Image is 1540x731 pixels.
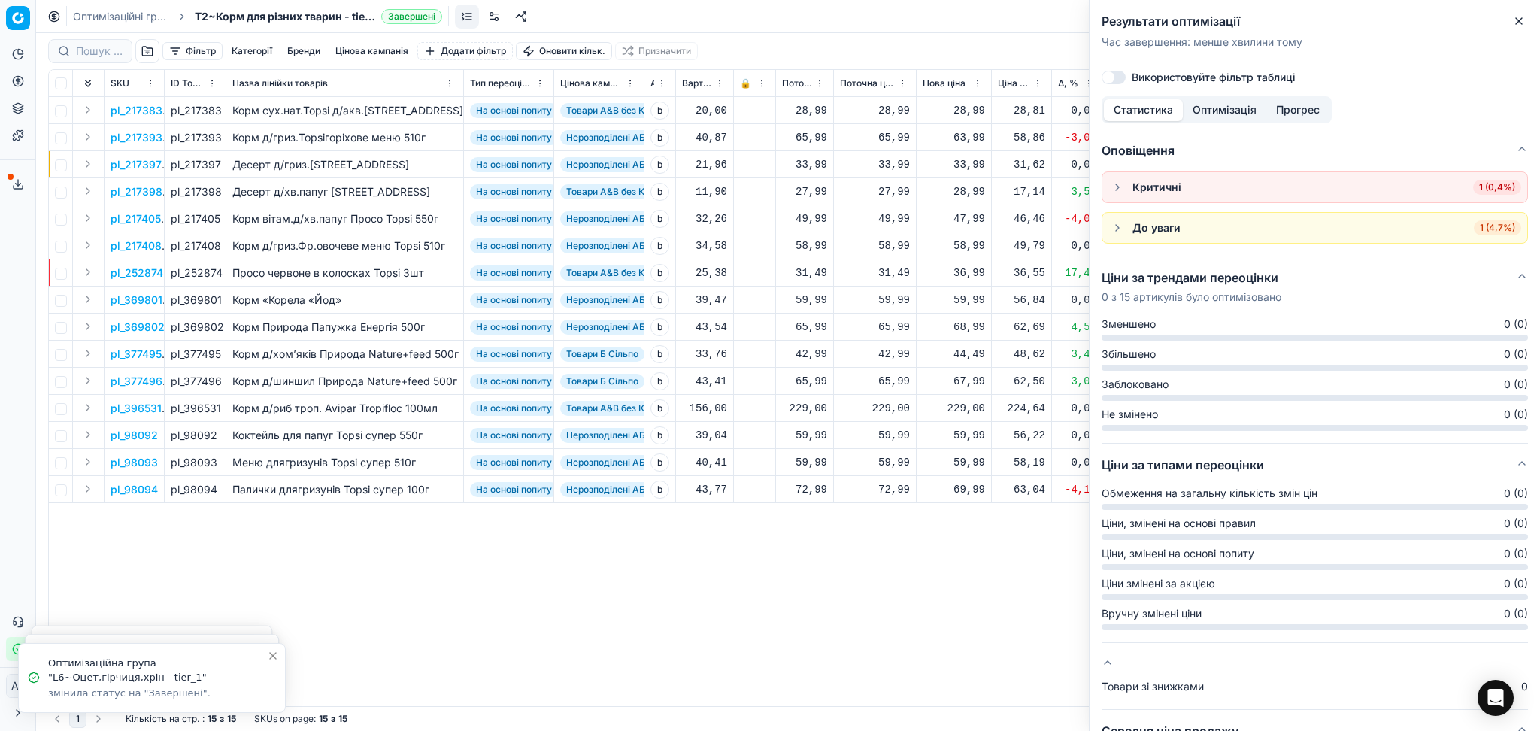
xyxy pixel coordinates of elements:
div: 28,99 [923,184,985,199]
div: 62,50 [998,374,1045,389]
div: pl_377495 [171,347,220,362]
div: 17,14 [998,184,1045,199]
button: Go to next page [89,710,108,728]
div: 31,62 [998,157,1045,172]
span: 0 (0) [1504,347,1528,362]
button: pl_369802 [111,320,165,335]
div: 42,99 [840,347,910,362]
div: 21,96 [682,157,727,172]
div: pl_98092 [171,428,220,443]
div: 0,00 [1058,428,1096,443]
span: Нерозподілені АБ за попитом [560,211,703,226]
div: 229,00 [782,401,827,416]
div: Корм д/риб троп. Avipar Tropifloc 100мл [232,401,457,416]
span: Назва лінійки товарів [232,77,328,89]
span: Товари А&B без КД [560,401,658,416]
span: На основі попиту [470,320,558,335]
span: Ціни змінені за акцією [1102,576,1215,591]
input: Пошук по SKU або назві [76,44,123,59]
span: 0 (0) [1504,546,1528,561]
p: pl_217397 [111,157,162,172]
div: 0,00 [1058,157,1096,172]
button: Додати фільтр [417,42,513,60]
nav: pagination [48,710,108,728]
div: Коктейль для папуг Topsi супер 550г [232,428,457,443]
button: pl_217398 [111,184,162,199]
div: 32,26 [682,211,727,226]
p: Час завершення : менше хвилини тому [1102,35,1528,50]
p: pl_369801 [111,293,162,308]
a: Оптимізаційні групи [73,9,169,24]
span: b [650,318,669,336]
span: 0 [1521,679,1528,694]
div: Критичні [1132,180,1181,195]
div: 72,99 [840,482,910,497]
span: Не змінено [1102,407,1158,422]
span: На основі попиту [470,482,558,497]
div: 59,99 [840,293,910,308]
div: pl_217408 [171,238,220,253]
div: 59,99 [840,455,910,470]
div: Корм вітам.д/хв.папуг Просо Topsi 550г [232,211,457,226]
button: Expand [79,209,97,227]
div: 63,04 [998,482,1045,497]
span: Цінова кампанія [560,77,623,89]
span: На основі попиту [470,238,558,253]
span: 0 (0) [1504,606,1528,621]
button: Expand [79,480,97,498]
p: pl_217408 [111,238,162,253]
span: Вартість [682,77,712,89]
button: Expand [79,453,97,471]
div: 3,57 [1058,184,1096,199]
button: Expand [79,317,97,335]
div: 65,99 [782,374,827,389]
span: b [650,372,669,390]
div: 27,99 [782,184,827,199]
button: Expand [79,101,97,119]
div: 31,49 [840,265,910,281]
span: b [650,481,669,499]
div: Палички длягризунів Topsi супер 100г [232,482,457,497]
span: Завершені [381,9,442,24]
button: Expand [79,182,97,200]
div: 20,00 [682,103,727,118]
div: 58,86 [998,130,1045,145]
button: 1 [69,710,86,728]
span: Нерозподілені АБ за попитом [560,130,703,145]
button: Expand [79,426,97,444]
div: 40,87 [682,130,727,145]
div: 156,00 [682,401,727,416]
button: Expand [79,344,97,362]
div: 56,84 [998,293,1045,308]
div: 33,99 [840,157,910,172]
div: 58,99 [840,238,910,253]
nav: breadcrumb [73,9,442,24]
label: Використовуйте фільтр таблиці [1132,72,1296,83]
span: b [650,426,669,444]
div: 65,99 [840,320,910,335]
p: 0 з 15 артикулів було оптимізовано [1102,290,1281,305]
span: 0 (0) [1504,486,1528,501]
button: Оповіщення [1102,129,1528,171]
span: b [650,210,669,228]
div: Корм д/гриз.Фр.овочеве меню Topsi 510г [232,238,457,253]
button: pl_377496 [111,374,162,389]
div: 58,99 [782,238,827,253]
button: Фільтр [162,42,223,60]
span: 1 (4,7%) [1474,220,1521,235]
div: 229,00 [923,401,985,416]
button: pl_252874 [111,265,163,281]
strong: 15 [338,713,347,725]
div: 4,55 [1058,320,1096,335]
div: Корм д/гриз.Topsiгоріхове меню 510г [232,130,457,145]
div: Корм д/хом’яків Природа Nature+feed 500г [232,347,457,362]
button: Цінова кампанія [329,42,414,60]
div: Корм «Корела «Йод» [232,293,457,308]
span: Товари Б Сільпо [560,347,644,362]
button: Оптимізація [1183,99,1266,121]
span: Тип переоцінки [470,77,532,89]
div: Корм Природа Папужка Енергія 500г [232,320,457,335]
div: 65,99 [840,130,910,145]
p: pl_396531 [111,401,162,416]
div: 58,19 [998,455,1045,470]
